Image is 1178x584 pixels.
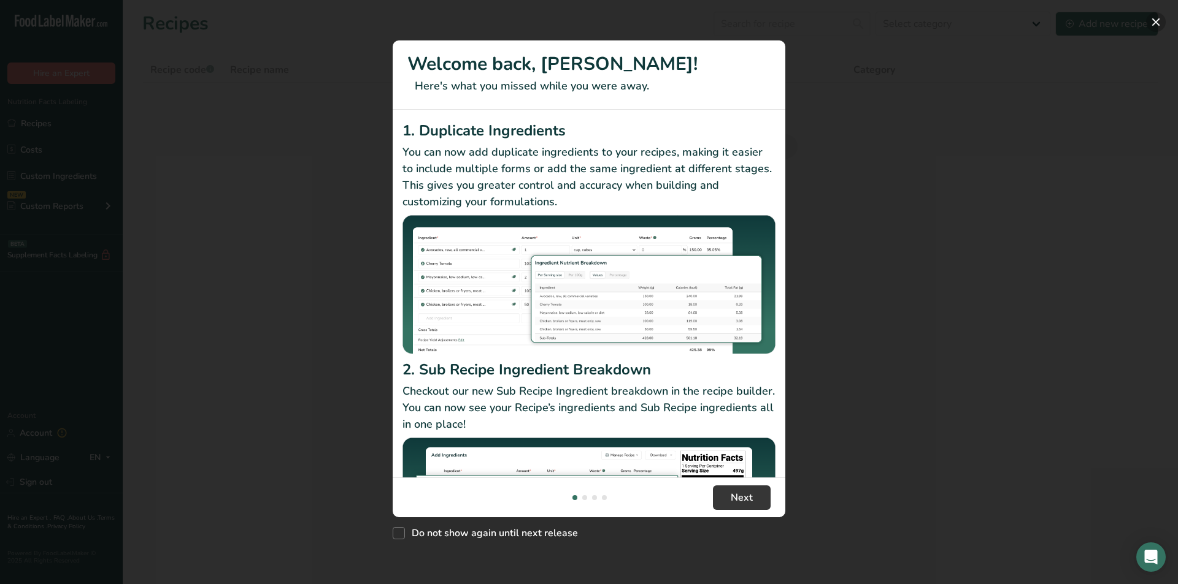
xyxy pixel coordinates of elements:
[407,50,771,78] h1: Welcome back, [PERSON_NAME]!
[402,119,776,142] h2: 1. Duplicate Ingredients
[402,438,776,577] img: Sub Recipe Ingredient Breakdown
[405,527,578,539] span: Do not show again until next release
[402,215,776,354] img: Duplicate Ingredients
[402,383,776,433] p: Checkout our new Sub Recipe Ingredient breakdown in the recipe builder. You can now see your Reci...
[731,490,753,505] span: Next
[402,358,776,381] h2: 2. Sub Recipe Ingredient Breakdown
[713,485,771,510] button: Next
[407,78,771,94] p: Here's what you missed while you were away.
[402,144,776,210] p: You can now add duplicate ingredients to your recipes, making it easier to include multiple forms...
[1136,542,1166,572] div: Open Intercom Messenger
